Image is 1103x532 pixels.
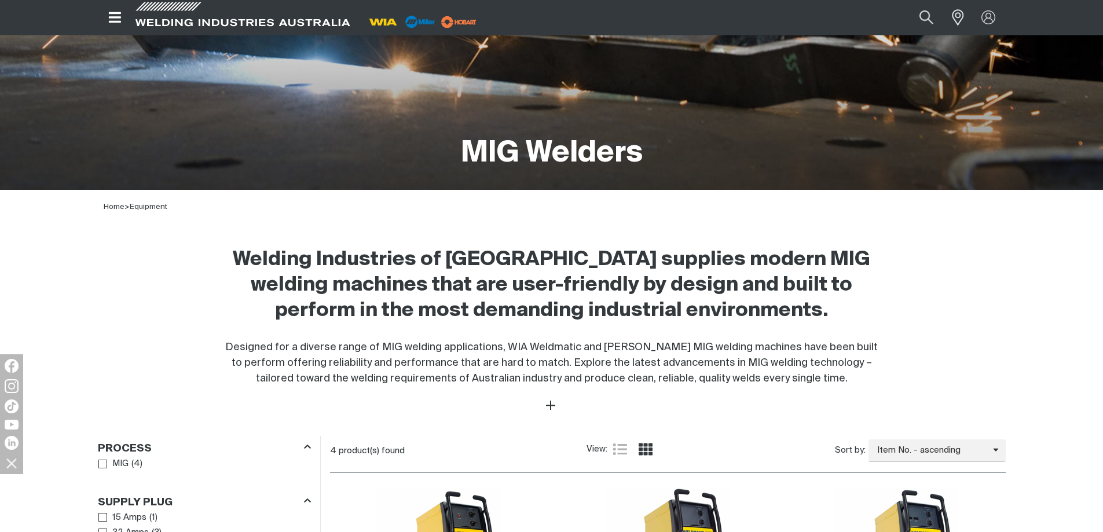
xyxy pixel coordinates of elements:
[98,442,152,456] h3: Process
[149,511,157,524] span: ( 1 )
[98,494,311,509] div: Supply Plug
[98,456,310,472] ul: Process
[892,5,946,31] input: Product name or item number...
[339,446,405,455] span: product(s) found
[835,444,866,457] span: Sort by:
[5,379,19,393] img: Instagram
[130,203,167,211] a: Equipment
[5,420,19,430] img: YouTube
[124,203,130,211] span: >
[5,436,19,450] img: LinkedIn
[613,442,627,456] a: List view
[869,444,993,457] span: Item No. - ascending
[112,511,146,524] span: 15 Amps
[907,5,946,31] button: Search products
[112,457,129,471] span: MIG
[98,496,173,509] h3: Supply Plug
[438,17,480,26] a: miller
[131,457,142,471] span: ( 4 )
[98,440,311,456] div: Process
[5,359,19,373] img: Facebook
[330,436,1006,465] section: Product list controls
[5,399,19,413] img: TikTok
[98,510,147,526] a: 15 Amps
[587,443,607,456] span: View:
[104,203,124,211] a: Home
[98,456,129,472] a: MIG
[461,135,643,173] h1: MIG Welders
[438,13,480,31] img: miller
[225,342,878,384] span: Designed for a diverse range of MIG welding applications, WIA Weldmatic and [PERSON_NAME] MIG wel...
[225,247,878,324] h2: Welding Industries of [GEOGRAPHIC_DATA] supplies modern MIG welding machines that are user-friend...
[330,445,587,457] div: 4
[2,453,21,473] img: hide socials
